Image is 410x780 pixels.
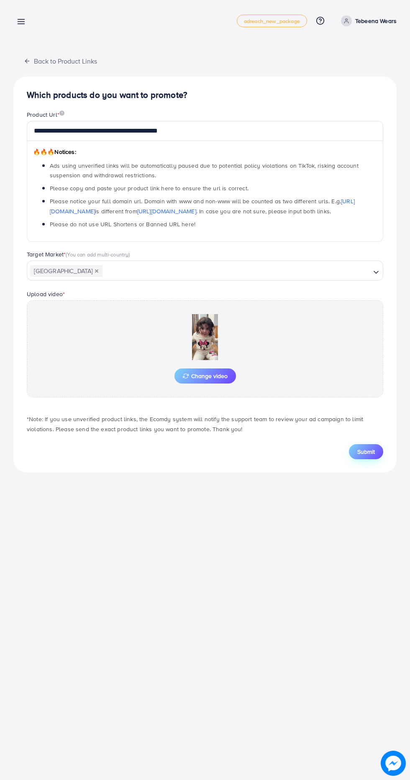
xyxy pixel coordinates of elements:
p: *Note: If you use unverified product links, the Ecomdy system will notify the support team to rev... [27,414,383,434]
button: Back to Product Links [13,52,108,70]
span: Please notice your full domain url. Domain with www and non-www will be counted as two different ... [50,197,355,215]
button: Change video [174,368,236,384]
button: Submit [349,444,383,459]
span: (You can add multi-country) [66,251,130,258]
span: 🔥🔥🔥 [33,148,54,156]
div: Search for option [27,261,383,281]
a: [URL][DOMAIN_NAME] [137,207,196,215]
button: Deselect Pakistan [95,269,99,273]
img: image [59,110,64,116]
p: Tebeena Wears [355,16,397,26]
label: Target Market [27,250,130,258]
span: [GEOGRAPHIC_DATA] [30,265,102,277]
span: Please do not use URL Shortens or Banned URL here! [50,220,195,228]
img: image [381,751,406,776]
span: Change video [183,373,228,379]
a: Tebeena Wears [338,15,397,26]
label: Product Url [27,110,64,119]
a: [URL][DOMAIN_NAME] [50,197,355,215]
span: Submit [357,448,375,456]
label: Upload video [27,290,65,298]
span: Notices: [33,148,76,156]
a: adreach_new_package [237,15,307,27]
span: Ads using unverified links will be automatically paused due to potential policy violations on Tik... [50,161,359,179]
input: Search for option [103,265,370,278]
h4: Which products do you want to promote? [27,90,383,100]
span: adreach_new_package [244,18,300,24]
span: Please copy and paste your product link here to ensure the url is correct. [50,184,249,192]
img: Preview Image [163,314,247,360]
